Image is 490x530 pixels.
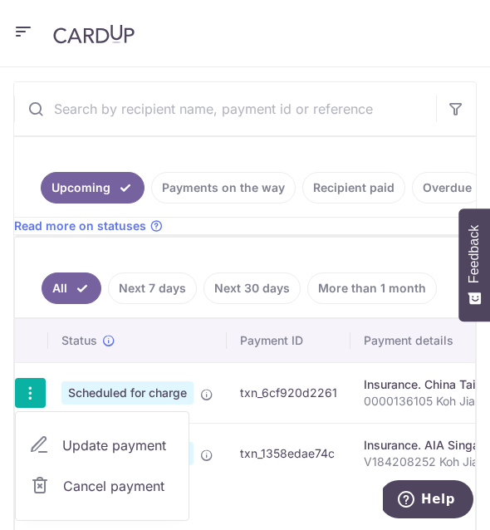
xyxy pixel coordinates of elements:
a: Upcoming [41,172,145,204]
a: Next 30 days [203,272,301,304]
a: More than 1 month [307,272,437,304]
td: txn_1358edae74c [227,423,350,483]
a: Payments on the way [151,172,296,204]
th: Payment ID [227,319,350,362]
a: Recipient paid [302,172,405,204]
iframe: Opens a widget where you can find more information [383,480,473,522]
span: Read more on statuses [14,218,146,234]
span: Status [61,332,97,349]
img: CardUp [53,24,135,44]
input: Search by recipient name, payment id or reference [14,82,436,135]
a: Read more on statuses [14,218,163,234]
span: Feedback [467,225,482,283]
button: Feedback - Show survey [458,209,490,321]
td: txn_6cf920d2261 [227,362,350,423]
a: All [42,272,101,304]
a: Next 7 days [108,272,197,304]
a: Overdue [412,172,483,204]
span: Scheduled for charge [61,381,194,405]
